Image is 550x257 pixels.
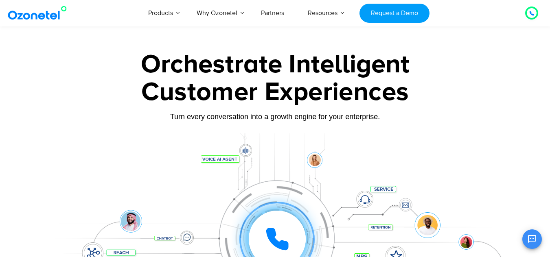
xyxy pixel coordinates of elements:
[359,4,429,23] a: Request a Demo
[522,229,542,249] button: Open chat
[21,52,530,78] div: Orchestrate Intelligent
[21,73,530,112] div: Customer Experiences
[21,112,530,121] div: Turn every conversation into a growth engine for your enterprise.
